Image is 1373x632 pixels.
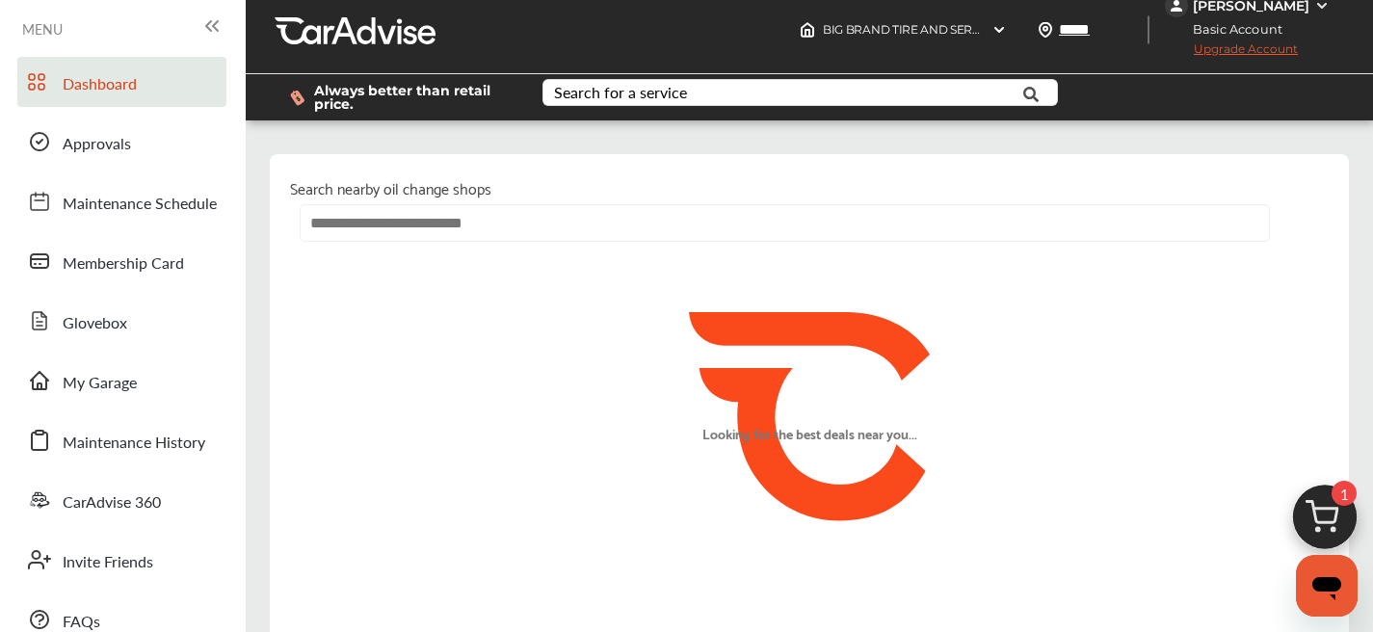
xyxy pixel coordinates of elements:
img: location_vector.a44bc228.svg [1038,22,1053,38]
p: Looking for the best deals near you... [702,422,917,444]
span: Maintenance History [63,431,205,456]
img: header-down-arrow.9dd2ce7d.svg [991,22,1007,38]
img: cart_icon.3d0951e8.svg [1279,476,1371,568]
img: header-home-logo.8d720a4f.svg [800,22,815,38]
img: header-divider.bc55588e.svg [1148,15,1149,44]
span: Upgrade Account [1165,41,1298,66]
span: Dashboard [63,72,137,97]
a: Approvals [17,117,226,167]
span: Always better than retail price. [314,84,512,111]
span: Approvals [63,132,131,157]
span: 1 [1332,481,1357,506]
span: MENU [22,21,63,37]
span: My Garage [63,371,137,396]
p: Search nearby oil change shops [290,174,1329,200]
a: CarAdvise 360 [17,475,226,525]
img: dollor_label_vector.a70140d1.svg [290,90,304,106]
a: Maintenance History [17,415,226,465]
span: BIG BRAND TIRE AND SERVICE 120399 , [STREET_ADDRESS] MURRIETA , CA 92562 [823,22,1272,37]
span: Basic Account [1167,19,1297,39]
a: Dashboard [17,57,226,107]
span: CarAdvise 360 [63,490,161,515]
div: Search for a service [554,85,687,100]
a: Maintenance Schedule [17,176,226,226]
span: Invite Friends [63,550,153,575]
iframe: Button to launch messaging window [1296,555,1358,617]
a: Invite Friends [17,535,226,585]
span: Maintenance Schedule [63,192,217,217]
a: Glovebox [17,296,226,346]
span: Glovebox [63,311,127,336]
a: Membership Card [17,236,226,286]
a: My Garage [17,355,226,406]
span: Membership Card [63,251,184,276]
